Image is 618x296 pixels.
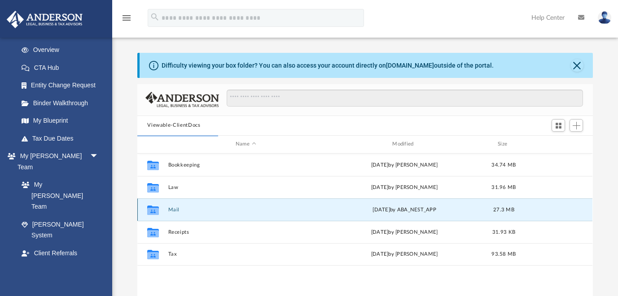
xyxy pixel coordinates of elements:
a: CTA Hub [13,59,112,77]
div: by ABA_NEST_APP [327,206,482,214]
a: [DOMAIN_NAME] [386,62,434,69]
button: Close [571,59,583,72]
div: id [141,140,164,148]
a: Entity Change Request [13,77,112,94]
a: My Documentsarrow_drop_down [6,262,108,280]
div: [DATE] by [PERSON_NAME] [327,183,482,191]
input: Search files and folders [227,90,583,107]
div: [DATE] by [PERSON_NAME] [327,161,482,169]
button: Viewable-ClientDocs [147,121,200,129]
a: Tax Due Dates [13,129,112,147]
a: Overview [13,41,112,59]
span: [DATE] [373,207,390,212]
a: Binder Walkthrough [13,94,112,112]
button: Bookkeeping [168,162,323,168]
div: [DATE] by [PERSON_NAME] [327,228,482,236]
a: My [PERSON_NAME] Teamarrow_drop_down [6,147,108,176]
i: menu [121,13,132,23]
a: menu [121,17,132,23]
i: search [150,12,160,22]
button: Tax [168,251,323,257]
button: Switch to Grid View [552,119,565,132]
img: Anderson Advisors Platinum Portal [4,11,85,28]
button: Law [168,184,323,190]
span: arrow_drop_down [90,147,108,166]
a: Client Referrals [13,244,108,262]
a: My Blueprint [13,112,108,130]
span: 27.3 MB [493,207,514,212]
div: Difficulty viewing your box folder? You can also access your account directly on outside of the p... [162,61,494,70]
span: 93.58 MB [492,252,516,257]
div: [DATE] by [PERSON_NAME] [327,250,482,258]
span: 31.96 MB [492,184,516,189]
button: Add [570,119,583,132]
div: Name [168,140,323,148]
button: Receipts [168,229,323,235]
a: My [PERSON_NAME] Team [13,176,103,216]
span: arrow_drop_down [90,262,108,280]
div: id [526,140,589,148]
div: Size [486,140,522,148]
span: 31.93 KB [492,229,515,234]
a: [PERSON_NAME] System [13,215,108,244]
img: User Pic [598,11,611,24]
span: 34.74 MB [492,162,516,167]
button: Mail [168,207,323,213]
div: Modified [327,140,482,148]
